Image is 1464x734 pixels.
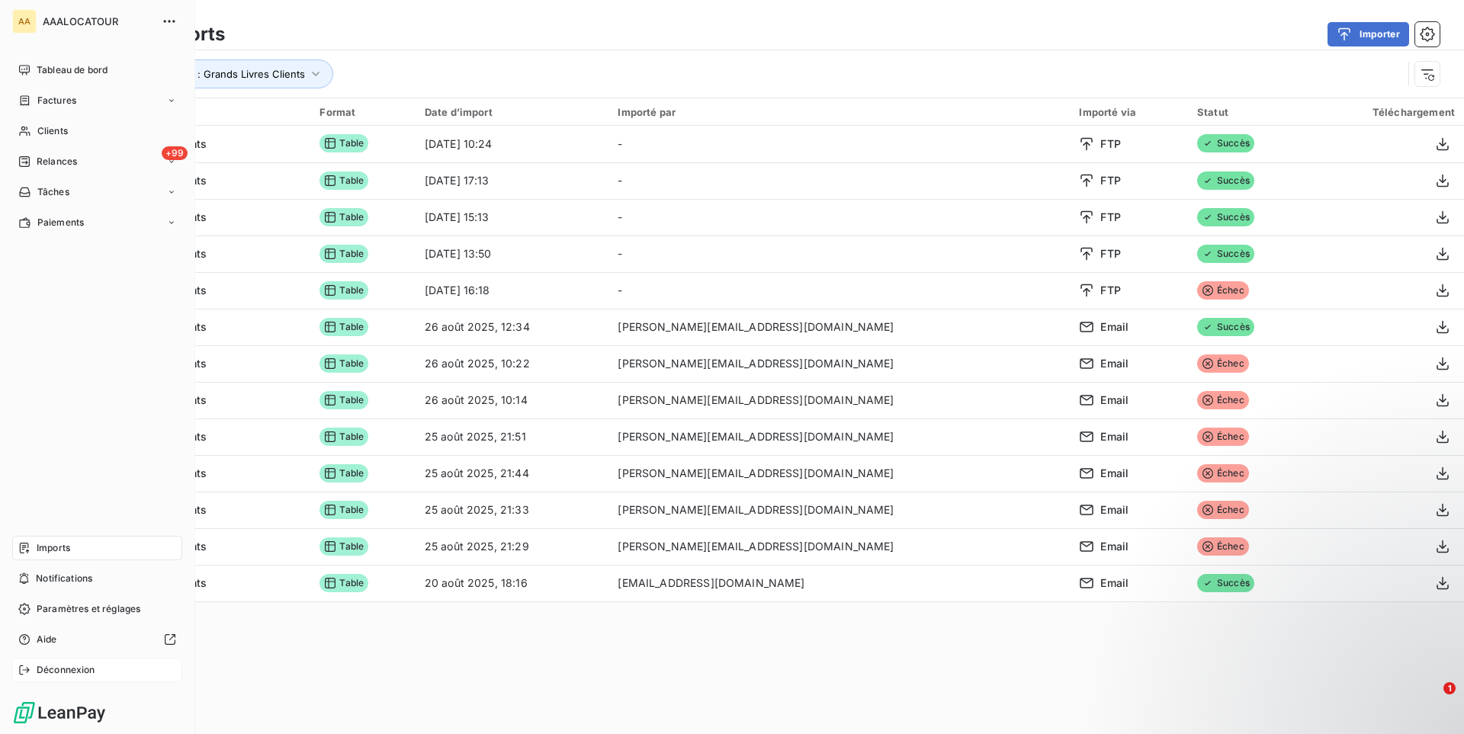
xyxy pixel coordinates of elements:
[1100,429,1128,444] span: Email
[319,245,368,263] span: Table
[37,633,57,646] span: Aide
[1412,682,1449,719] iframe: Intercom live chat
[1197,171,1254,190] span: Succès
[1100,210,1120,225] span: FTP
[608,418,1070,455] td: [PERSON_NAME][EMAIL_ADDRESS][DOMAIN_NAME]
[1100,356,1128,371] span: Email
[12,9,37,34] div: AA
[416,272,609,309] td: [DATE] 16:18
[416,382,609,418] td: 26 août 2025, 10:14
[37,63,108,77] span: Tableau de bord
[1197,501,1249,519] span: Échec
[319,464,368,482] span: Table
[416,309,609,345] td: 26 août 2025, 12:34
[1100,466,1128,481] span: Email
[416,126,609,162] td: [DATE] 10:24
[108,59,333,88] button: Type d’import : Grands Livres Clients
[416,345,609,382] td: 26 août 2025, 10:22
[37,663,95,677] span: Déconnexion
[1197,106,1297,118] div: Statut
[319,106,406,118] div: Format
[319,134,368,152] span: Table
[36,572,92,585] span: Notifications
[319,281,368,300] span: Table
[12,627,182,652] a: Aide
[1197,354,1249,373] span: Échec
[1100,246,1120,261] span: FTP
[37,602,140,616] span: Paramètres et réglages
[1079,106,1179,118] div: Importé via
[1197,391,1249,409] span: Échec
[1328,22,1409,46] button: Importer
[130,68,305,80] span: Type d’import : Grands Livres Clients
[1197,281,1249,300] span: Échec
[319,354,368,373] span: Table
[416,162,609,199] td: [DATE] 17:13
[608,455,1070,492] td: [PERSON_NAME][EMAIL_ADDRESS][DOMAIN_NAME]
[319,318,368,336] span: Table
[1197,208,1254,226] span: Succès
[37,541,70,555] span: Imports
[618,106,1061,118] div: Importé par
[1100,393,1128,408] span: Email
[608,345,1070,382] td: [PERSON_NAME][EMAIL_ADDRESS][DOMAIN_NAME]
[1197,464,1249,482] span: Échec
[1100,502,1128,518] span: Email
[319,391,368,409] span: Table
[608,236,1070,272] td: -
[37,155,77,168] span: Relances
[37,94,76,107] span: Factures
[1197,245,1254,263] span: Succès
[1100,539,1128,554] span: Email
[1100,283,1120,298] span: FTP
[319,537,368,556] span: Table
[319,208,368,226] span: Table
[416,565,609,601] td: 20 août 2025, 18:16
[608,272,1070,309] td: -
[1197,574,1254,592] span: Succès
[416,455,609,492] td: 25 août 2025, 21:44
[608,309,1070,345] td: [PERSON_NAME][EMAIL_ADDRESS][DOMAIN_NAME]
[1100,575,1128,591] span: Email
[608,126,1070,162] td: -
[43,15,152,27] span: AAALOCATOUR
[1197,318,1254,336] span: Succès
[37,185,69,199] span: Tâches
[608,528,1070,565] td: [PERSON_NAME][EMAIL_ADDRESS][DOMAIN_NAME]
[37,216,84,229] span: Paiements
[608,199,1070,236] td: -
[416,199,609,236] td: [DATE] 15:13
[319,428,368,446] span: Table
[1197,428,1249,446] span: Échec
[1100,173,1120,188] span: FTP
[319,501,368,519] span: Table
[416,418,609,455] td: 25 août 2025, 21:51
[1443,682,1456,694] span: 1
[1100,136,1120,152] span: FTP
[319,574,368,592] span: Table
[162,146,188,160] span: +99
[608,382,1070,418] td: [PERSON_NAME][EMAIL_ADDRESS][DOMAIN_NAME]
[1159,586,1464,693] iframe: Intercom notifications message
[608,492,1070,528] td: [PERSON_NAME][EMAIL_ADDRESS][DOMAIN_NAME]
[416,236,609,272] td: [DATE] 13:50
[319,171,368,190] span: Table
[1100,319,1128,335] span: Email
[416,492,609,528] td: 25 août 2025, 21:33
[1197,537,1249,556] span: Échec
[416,528,609,565] td: 25 août 2025, 21:29
[608,162,1070,199] td: -
[425,106,600,118] div: Date d’import
[1315,106,1455,118] div: Téléchargement
[608,565,1070,601] td: [EMAIL_ADDRESS][DOMAIN_NAME]
[1197,134,1254,152] span: Succès
[12,700,107,725] img: Logo LeanPay
[37,124,68,138] span: Clients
